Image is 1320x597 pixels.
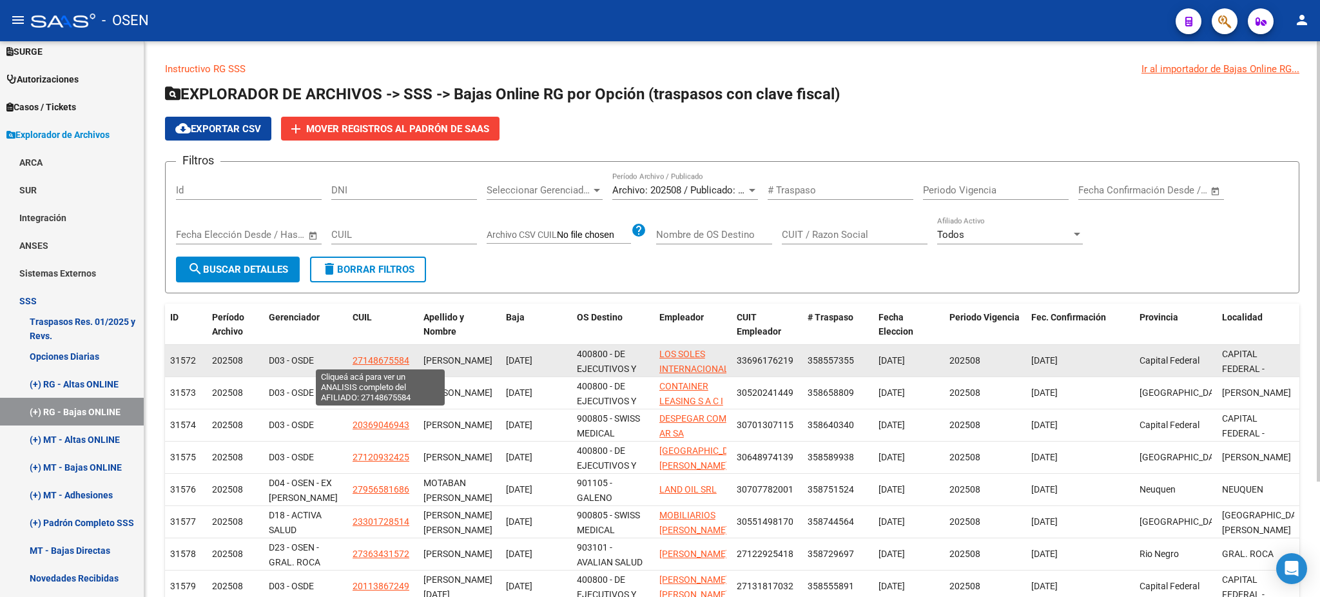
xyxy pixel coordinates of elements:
span: [PERSON_NAME] [423,387,492,398]
span: [DATE] [1031,484,1058,494]
datatable-header-cell: CUIL [347,304,418,346]
span: 900805 - SWISS MEDICAL [577,510,640,535]
span: 202508 [212,549,243,559]
mat-icon: cloud_download [175,121,191,136]
span: 202508 [212,452,243,462]
mat-icon: menu [10,12,26,28]
span: 202508 [212,581,243,591]
span: 30701307115 [737,420,793,430]
span: 358557355 [808,355,854,366]
span: Baja [506,312,525,322]
span: D03 - OSDE [269,387,314,398]
span: D03 - OSDE [269,452,314,462]
span: OS Destino [577,312,623,322]
datatable-header-cell: Provincia [1134,304,1217,346]
span: CUIT Empleador [737,312,781,337]
span: 27363431572 [353,549,409,559]
span: Empleador [659,312,704,322]
span: Capital Federal [1140,355,1199,366]
span: [DATE] [878,581,905,591]
span: Explorador de Archivos [6,128,110,142]
span: [DATE] [1031,420,1058,430]
span: DESPEGAR COM AR SA [659,413,726,438]
span: Exportar CSV [175,123,261,135]
input: Start date [1078,184,1120,196]
datatable-header-cell: Baja [501,304,572,346]
span: CAPITAL FEDERAL - [PERSON_NAME]([DATE]-2100) [1222,349,1291,403]
span: 202508 [949,549,980,559]
mat-icon: add [288,121,304,137]
span: Fec. Confirmación [1031,312,1106,322]
span: 27120932425 [353,452,409,462]
span: Fecha Eleccion [878,312,913,337]
span: 358744564 [808,516,854,527]
span: 358555891 [808,581,854,591]
div: [DATE] [506,547,567,562]
datatable-header-cell: Gerenciador [264,304,347,346]
span: Archivo: 202508 / Publicado: 202507 [612,184,769,196]
datatable-header-cell: Periodo Vigencia [944,304,1027,346]
span: 202508 [949,387,980,398]
span: [DATE] [1031,516,1058,527]
span: [DATE] [878,452,905,462]
span: Provincia [1140,312,1178,322]
span: D18 - ACTIVA SALUD [269,510,322,535]
mat-icon: delete [322,261,337,277]
span: CUIL [353,312,372,322]
span: [DATE] [878,420,905,430]
span: [DATE] [1031,549,1058,559]
span: Archivo CSV CUIL [487,230,557,240]
datatable-header-cell: OS Destino [572,304,654,346]
span: ID [170,312,179,322]
span: Período Archivo [212,312,244,337]
datatable-header-cell: CUIT Empleador [732,304,802,346]
span: 358751524 [808,484,854,494]
span: 202508 [949,452,980,462]
span: [PERSON_NAME] [423,420,492,430]
datatable-header-cell: Fecha Eleccion [873,304,944,346]
datatable-header-cell: Localidad [1217,304,1299,346]
button: Mover registros al PADRÓN de SAAS [281,117,500,141]
span: D03 - OSDE [269,581,314,591]
span: [GEOGRAPHIC_DATA][PERSON_NAME] [1222,510,1309,535]
span: CAPITAL FEDERAL - CABILDO AVDA.(1-1800) [1222,413,1286,467]
span: 31576 [170,484,196,494]
span: 30551498170 [737,516,793,527]
span: 20113867249 [353,581,409,591]
span: [PERSON_NAME] [659,549,728,559]
span: 202508 [212,420,243,430]
span: Apellido y Nombre [423,312,464,337]
span: 31574 [170,420,196,430]
span: MOTABAN [PERSON_NAME] [423,478,492,503]
div: [DATE] [506,353,567,368]
datatable-header-cell: Empleador [654,304,732,346]
div: [DATE] [506,482,567,497]
span: [DATE] [1031,387,1058,398]
span: 31577 [170,516,196,527]
span: 27956581686 [353,484,409,494]
span: 23301728514 [353,516,409,527]
span: 20315533326 [353,387,409,398]
span: [PERSON_NAME] [1222,387,1291,398]
datatable-header-cell: Apellido y Nombre [418,304,501,346]
span: Localidad [1222,312,1263,322]
span: 33696176219 [737,355,793,366]
span: 400800 - DE EJECUTIVOS Y DEL PERSONAL DE DIRECCION DE EMPRESAS [577,445,641,514]
span: [PERSON_NAME] [423,549,492,559]
span: 202508 [949,355,980,366]
span: [DATE] [878,387,905,398]
span: 202508 [949,516,980,527]
span: 202508 [212,387,243,398]
span: D03 - OSDE [269,420,314,430]
button: Open calendar [1208,184,1223,199]
div: [DATE] [506,514,567,529]
span: Buscar Detalles [188,264,288,275]
span: 358589938 [808,452,854,462]
div: [DATE] [506,386,567,400]
span: 900805 - SWISS MEDICAL [577,413,640,438]
span: 202508 [212,516,243,527]
span: Capital Federal [1140,420,1199,430]
div: [DATE] [506,450,567,465]
input: Archivo CSV CUIL [557,230,631,241]
span: 901105 - GALENO ARGENTINA S.A. [577,478,645,518]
